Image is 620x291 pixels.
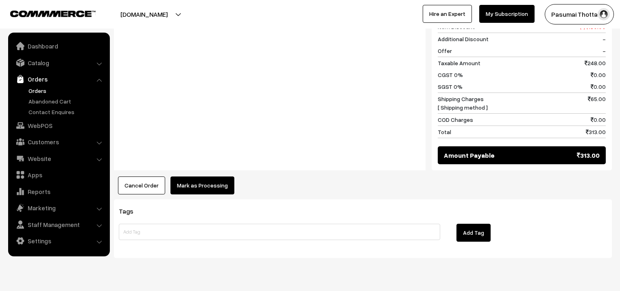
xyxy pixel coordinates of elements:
[26,97,107,106] a: Abandoned Cart
[10,201,107,215] a: Marketing
[438,95,488,112] span: Shipping Charges [ Shipping method ]
[603,35,606,43] span: -
[603,46,606,55] span: -
[92,4,196,24] button: [DOMAIN_NAME]
[26,108,107,116] a: Contact Enquires
[10,11,96,17] img: COMMMERCE
[591,115,606,124] span: 0.00
[591,82,606,91] span: 0.00
[26,86,107,95] a: Orders
[10,39,107,53] a: Dashboard
[598,8,610,20] img: user
[10,72,107,86] a: Orders
[423,5,472,23] a: Hire an Expert
[170,176,234,194] button: Mark as Processing
[545,4,614,24] button: Pasumai Thotta…
[10,134,107,149] a: Customers
[588,95,606,112] span: 65.00
[438,82,463,91] span: SGST 0%
[456,224,491,242] button: Add Tag
[10,184,107,199] a: Reports
[10,234,107,248] a: Settings
[10,168,107,182] a: Apps
[119,207,143,215] span: Tags
[438,71,463,79] span: CGST 0%
[586,128,606,136] span: 313.00
[444,150,495,160] span: Amount Payable
[591,71,606,79] span: 0.00
[438,128,451,136] span: Total
[438,35,489,43] span: Additional Discount
[10,217,107,232] a: Staff Management
[438,46,452,55] span: Offer
[119,224,440,240] input: Add Tag
[10,55,107,70] a: Catalog
[10,118,107,133] a: WebPOS
[585,59,606,67] span: 248.00
[577,150,600,160] span: 313.00
[10,8,81,18] a: COMMMERCE
[10,151,107,166] a: Website
[479,5,535,23] a: My Subscription
[438,115,473,124] span: COD Charges
[438,59,480,67] span: Taxable Amount
[118,176,165,194] button: Cancel Order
